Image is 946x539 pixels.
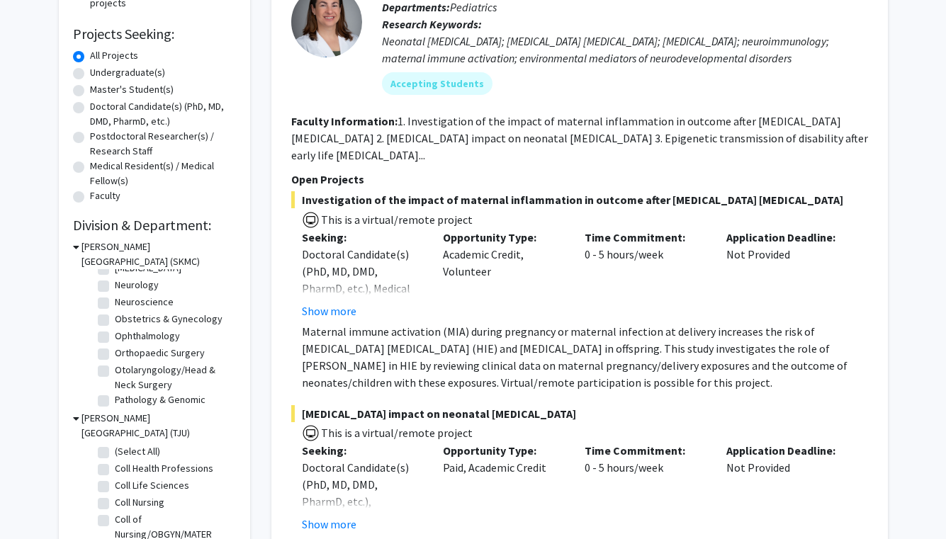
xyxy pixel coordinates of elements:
[90,48,138,63] label: All Projects
[90,99,236,129] label: Doctoral Candidate(s) (PhD, MD, DMD, PharmD, etc.)
[115,278,159,293] label: Neurology
[726,442,847,459] p: Application Deadline:
[443,442,563,459] p: Opportunity Type:
[291,114,868,162] fg-read-more: 1. Investigation of the impact of maternal inflammation in outcome after [MEDICAL_DATA] [MEDICAL_...
[115,312,223,327] label: Obstetrics & Gynecology
[115,478,189,493] label: Coll Life Sciences
[90,188,120,203] label: Faculty
[115,329,180,344] label: Ophthalmology
[302,302,356,319] button: Show more
[432,442,574,533] div: Paid, Academic Credit
[726,229,847,246] p: Application Deadline:
[115,444,160,459] label: (Select All)
[115,461,213,476] label: Coll Health Professions
[291,171,868,188] p: Open Projects
[585,229,705,246] p: Time Commitment:
[716,442,857,533] div: Not Provided
[90,129,236,159] label: Postdoctoral Researcher(s) / Research Staff
[302,516,356,533] button: Show more
[115,346,205,361] label: Orthopaedic Surgery
[11,475,60,528] iframe: Chat
[443,229,563,246] p: Opportunity Type:
[716,229,857,319] div: Not Provided
[302,229,422,246] p: Seeking:
[115,392,232,422] label: Pathology & Genomic Medicine
[115,495,164,510] label: Coll Nursing
[585,442,705,459] p: Time Commitment:
[90,159,236,188] label: Medical Resident(s) / Medical Fellow(s)
[291,114,398,128] b: Faculty Information:
[302,246,422,331] div: Doctoral Candidate(s) (PhD, MD, DMD, PharmD, etc.), Medical Resident(s) / Medical Fellow(s)
[320,212,473,227] span: This is a virtual/remote project
[302,323,868,391] p: Maternal immune activation (MIA) during pregnancy or maternal infection at delivery increases the...
[81,411,236,441] h3: [PERSON_NAME][GEOGRAPHIC_DATA] (TJU)
[291,191,868,208] span: Investigation of the impact of maternal inflammation in outcome after [MEDICAL_DATA] [MEDICAL_DATA]
[73,25,236,42] h2: Projects Seeking:
[73,217,236,234] h2: Division & Department:
[320,426,473,440] span: This is a virtual/remote project
[574,442,716,533] div: 0 - 5 hours/week
[382,17,482,31] b: Research Keywords:
[432,229,574,319] div: Academic Credit, Volunteer
[115,295,174,310] label: Neuroscience
[90,65,165,80] label: Undergraduate(s)
[81,239,236,269] h3: [PERSON_NAME][GEOGRAPHIC_DATA] (SKMC)
[382,72,492,95] mat-chip: Accepting Students
[291,405,868,422] span: [MEDICAL_DATA] impact on neonatal [MEDICAL_DATA]
[382,33,868,67] div: Neonatal [MEDICAL_DATA]; [MEDICAL_DATA] [MEDICAL_DATA]; [MEDICAL_DATA]; neuroimmunology; maternal...
[574,229,716,319] div: 0 - 5 hours/week
[115,363,232,392] label: Otolaryngology/Head & Neck Surgery
[90,82,174,97] label: Master's Student(s)
[302,442,422,459] p: Seeking:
